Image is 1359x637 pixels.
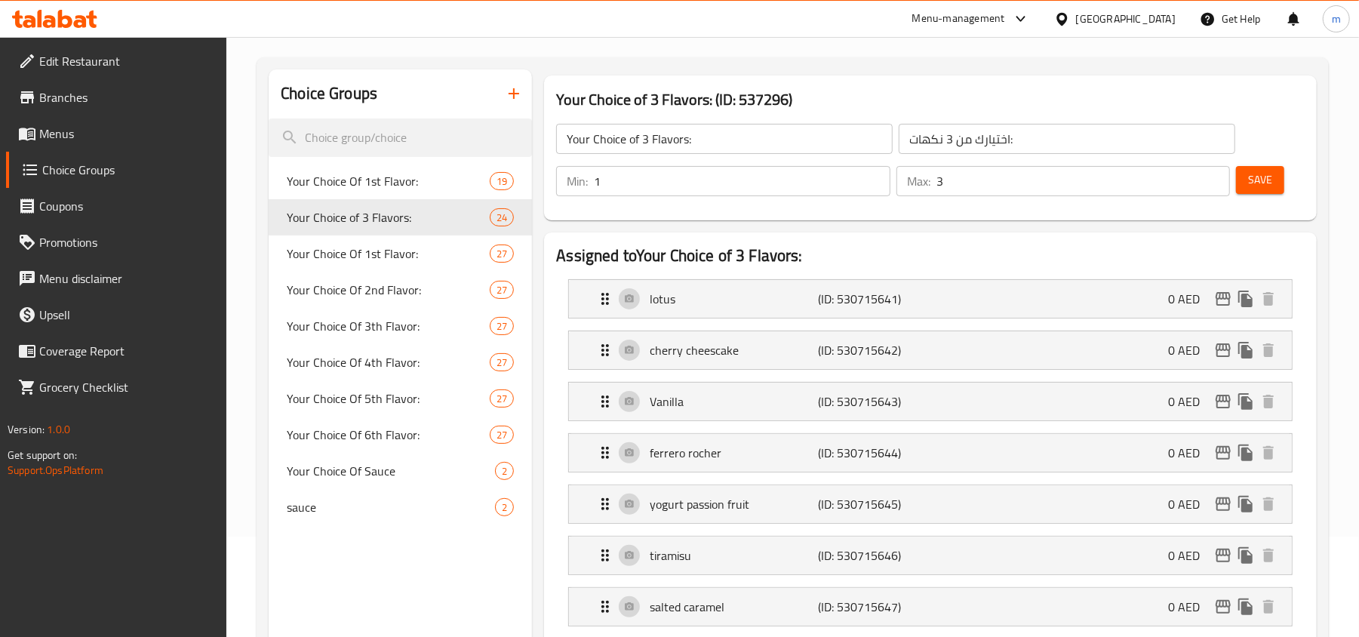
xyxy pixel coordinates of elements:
button: edit [1212,442,1234,464]
a: Menu disclaimer [6,260,227,297]
p: 0 AED [1168,444,1212,462]
span: 27 [490,319,513,334]
span: Your Choice Of 3th Flavor: [287,317,490,335]
li: Expand [556,273,1305,325]
button: edit [1212,493,1234,515]
p: (ID: 530715642) [819,341,931,359]
p: Max: [907,172,930,190]
div: Expand [569,537,1292,574]
p: cherry cheescake [650,341,818,359]
span: sauce [287,498,495,516]
p: 0 AED [1168,495,1212,513]
button: edit [1212,339,1234,362]
p: (ID: 530715641) [819,290,931,308]
span: Menu disclaimer [39,269,215,288]
a: Upsell [6,297,227,333]
button: delete [1257,493,1280,515]
button: delete [1257,544,1280,567]
button: duplicate [1234,442,1257,464]
div: Choices [490,389,514,408]
div: sauce2 [269,489,532,525]
p: salted caramel [650,598,818,616]
span: Upsell [39,306,215,324]
span: Your Choice Of 5th Flavor: [287,389,490,408]
p: (ID: 530715644) [819,444,931,462]
li: Expand [556,427,1305,479]
span: Your Choice Of 1st Flavor: [287,245,490,263]
span: Grocery Checklist [39,378,215,396]
span: Your Choice Of Sauce [287,462,495,480]
div: Choices [495,498,514,516]
div: [GEOGRAPHIC_DATA] [1076,11,1176,27]
a: Choice Groups [6,152,227,188]
span: 27 [490,283,513,297]
span: 19 [490,174,513,189]
div: Menu-management [912,10,1005,28]
li: Expand [556,479,1305,530]
p: 0 AED [1168,546,1212,565]
div: Your Choice Of 2nd Flavor:27 [269,272,532,308]
p: (ID: 530715645) [819,495,931,513]
p: (ID: 530715643) [819,392,931,411]
div: Your Choice Of 6th Flavor:27 [269,417,532,453]
div: Your Choice Of 5th Flavor:27 [269,380,532,417]
a: Branches [6,79,227,115]
h2: Assigned to Your Choice of 3 Flavors: [556,245,1305,267]
p: 0 AED [1168,392,1212,411]
button: edit [1212,544,1234,567]
span: Menus [39,125,215,143]
span: Your Choice Of 6th Flavor: [287,426,490,444]
input: search [269,118,532,157]
p: 0 AED [1168,341,1212,359]
span: 1.0.0 [47,420,70,439]
span: m [1332,11,1341,27]
a: Edit Restaurant [6,43,227,79]
a: Coupons [6,188,227,224]
button: Save [1236,166,1284,194]
li: Expand [556,530,1305,581]
div: Choices [490,281,514,299]
span: Coupons [39,197,215,215]
h3: Your Choice of 3 Flavors: (ID: 537296) [556,88,1305,112]
span: 24 [490,211,513,225]
div: Expand [569,383,1292,420]
a: Menus [6,115,227,152]
div: Expand [569,434,1292,472]
div: Your Choice of 3 Flavors:24 [269,199,532,235]
button: edit [1212,595,1234,618]
li: Expand [556,325,1305,376]
span: Edit Restaurant [39,52,215,70]
span: 27 [490,392,513,406]
span: Coverage Report [39,342,215,360]
p: lotus [650,290,818,308]
div: Expand [569,588,1292,626]
button: delete [1257,390,1280,413]
li: Expand [556,376,1305,427]
button: delete [1257,288,1280,310]
p: (ID: 530715646) [819,546,931,565]
button: edit [1212,390,1234,413]
button: delete [1257,339,1280,362]
span: Choice Groups [42,161,215,179]
span: Your Choice Of 4th Flavor: [287,353,490,371]
div: Your Choice Of 1st Flavor:19 [269,163,532,199]
p: yogurt passion fruit [650,495,818,513]
a: Coverage Report [6,333,227,369]
button: duplicate [1234,288,1257,310]
span: Branches [39,88,215,106]
p: 0 AED [1168,290,1212,308]
p: 0 AED [1168,598,1212,616]
span: Your Choice of 3 Flavors: [287,208,490,226]
span: 27 [490,428,513,442]
p: Vanilla [650,392,818,411]
span: Version: [8,420,45,439]
button: duplicate [1234,390,1257,413]
a: Support.OpsPlatform [8,460,103,480]
span: 27 [490,355,513,370]
button: duplicate [1234,493,1257,515]
button: duplicate [1234,595,1257,618]
div: Expand [569,280,1292,318]
h2: Choice Groups [281,82,377,105]
span: Your Choice Of 2nd Flavor: [287,281,490,299]
div: Expand [569,331,1292,369]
